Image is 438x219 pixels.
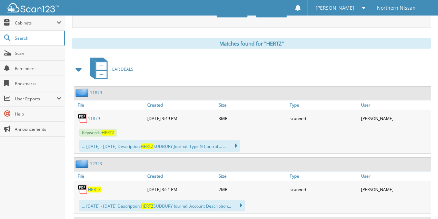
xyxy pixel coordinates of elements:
[15,111,61,117] span: Help
[359,100,431,110] a: User
[141,143,153,149] span: HERTZ
[359,171,431,181] a: User
[217,100,288,110] a: Size
[404,186,438,219] iframe: Chat Widget
[141,203,153,209] span: HERTZ
[76,159,90,168] img: folder2.png
[78,184,88,195] img: PDF.png
[112,66,133,72] span: CAR DEALS
[146,182,217,196] div: [DATE] 3:51 PM
[288,111,359,125] div: scanned
[79,200,245,211] div: ... [DATE] - [DATE] Description: SUDBURY Journal: Account Description...
[72,38,431,49] div: Matches found for "HERTZ"
[288,182,359,196] div: scanned
[359,182,431,196] div: [PERSON_NAME]
[15,35,60,41] span: Search
[90,161,102,167] a: 12323
[146,100,217,110] a: Created
[79,140,240,152] div: ... [DATE] - [DATE] Description: SUDBURY Journal: Type N Control ... ...
[90,90,102,96] a: 11879
[146,171,217,181] a: Created
[359,111,431,125] div: [PERSON_NAME]
[74,100,146,110] a: File
[102,130,115,136] span: HERTZ
[78,113,88,123] img: PDF.png
[146,111,217,125] div: [DATE] 3:49 PM
[88,116,100,121] a: 11879
[15,50,61,56] span: Scan
[15,20,57,26] span: Cabinets
[316,6,354,10] span: [PERSON_NAME]
[217,182,288,196] div: 2MB
[15,96,57,102] span: User Reports
[288,171,359,181] a: Type
[15,81,61,87] span: Bookmarks
[86,56,133,83] a: CAR DEALS
[288,100,359,110] a: Type
[76,88,90,97] img: folder2.png
[88,187,101,192] a: HERTZ
[217,171,288,181] a: Size
[79,129,117,137] span: Keywords:
[217,111,288,125] div: 3MB
[15,126,61,132] span: Announcements
[377,6,416,10] span: Northern Nissan
[74,171,146,181] a: File
[15,66,61,71] span: Reminders
[7,3,59,12] img: scan123-logo-white.svg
